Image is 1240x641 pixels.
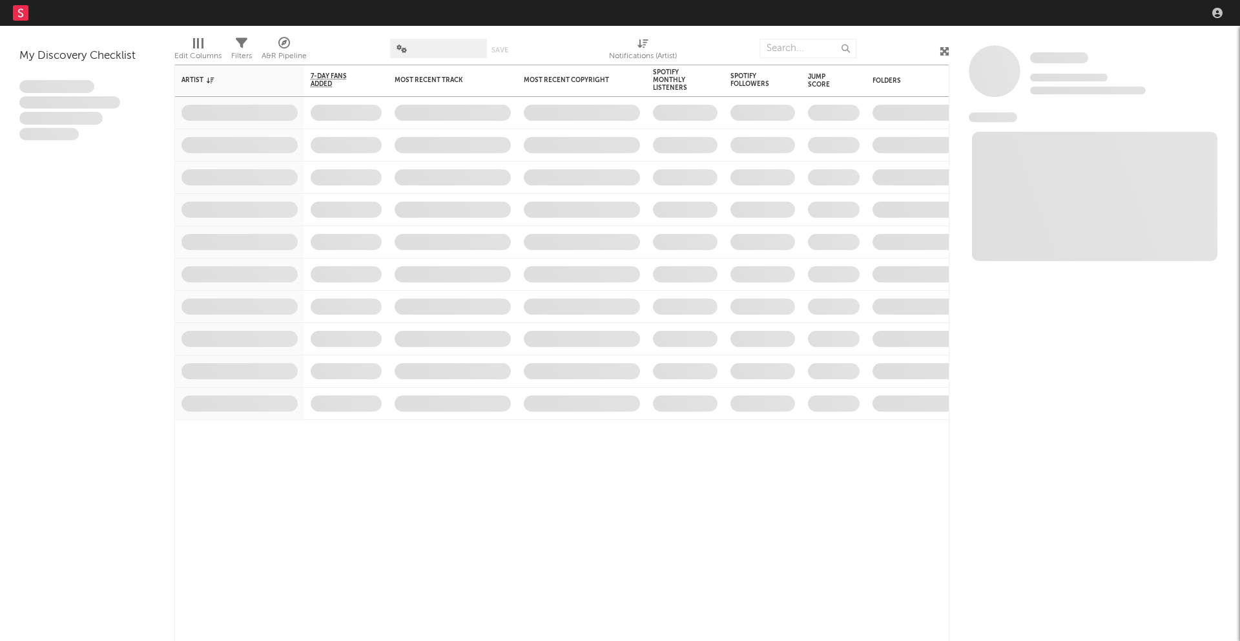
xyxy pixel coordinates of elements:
[759,39,856,58] input: Search...
[19,96,120,109] span: Integer aliquet in purus et
[262,32,307,70] div: A&R Pipeline
[1030,74,1108,81] span: Tracking Since: [DATE]
[808,73,840,89] div: Jump Score
[1030,87,1146,94] span: 0 fans last week
[609,48,677,64] div: Notifications (Artist)
[1030,52,1088,65] a: Some Artist
[262,48,307,64] div: A&R Pipeline
[181,76,278,84] div: Artist
[609,32,677,70] div: Notifications (Artist)
[174,48,222,64] div: Edit Columns
[19,80,94,93] span: Lorem ipsum dolor
[311,72,362,88] span: 7-Day Fans Added
[1030,52,1088,63] span: Some Artist
[653,68,698,92] div: Spotify Monthly Listeners
[19,48,155,64] div: My Discovery Checklist
[524,76,621,84] div: Most Recent Copyright
[873,77,969,85] div: Folders
[491,47,508,54] button: Save
[969,112,1017,122] span: News Feed
[231,48,252,64] div: Filters
[395,76,491,84] div: Most Recent Track
[174,32,222,70] div: Edit Columns
[231,32,252,70] div: Filters
[730,72,776,88] div: Spotify Followers
[19,112,103,125] span: Praesent ac interdum
[19,128,79,141] span: Aliquam viverra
